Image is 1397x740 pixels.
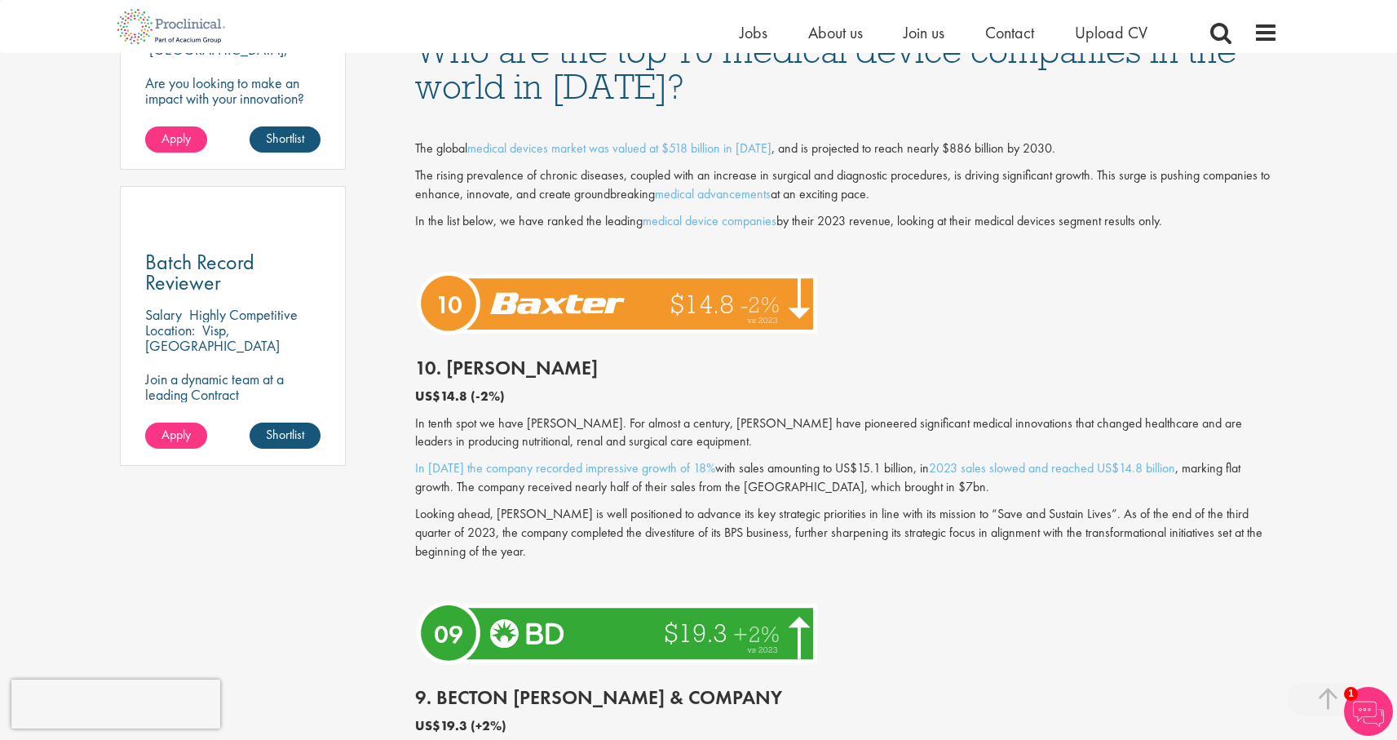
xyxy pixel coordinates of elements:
[929,459,1175,476] a: 2023 sales slowed and reached US$14.8 billion
[415,357,1278,379] h2: 10. [PERSON_NAME]
[145,75,321,184] p: Are you looking to make an impact with your innovation? We are working with a well-established ph...
[11,680,220,729] iframe: reCAPTCHA
[740,22,767,43] a: Jobs
[250,126,321,153] a: Shortlist
[145,248,254,296] span: Batch Record Reviewer
[415,717,506,734] b: US$19.3 (+2%)
[145,321,280,355] p: Visp, [GEOGRAPHIC_DATA]
[415,687,1278,708] h2: 9. Becton [PERSON_NAME] & Company
[250,423,321,449] a: Shortlist
[808,22,863,43] a: About us
[467,140,771,157] a: medical devices market was valued at $518 billion in [DATE]
[1344,687,1393,736] img: Chatbot
[145,321,195,339] span: Location:
[655,185,771,202] a: medical advancements
[415,388,505,405] b: US$14.8 (-2%)
[415,140,1278,158] p: The global , and is projected to reach nearly $886 billion by 2030.
[904,22,944,43] a: Join us
[1344,687,1358,701] span: 1
[145,371,321,464] p: Join a dynamic team at a leading Contract Manufacturing Organisation and contribute to groundbrea...
[161,130,191,147] span: Apply
[1075,22,1147,43] a: Upload CV
[415,459,1278,497] p: with sales amounting to US$15.1 billion, in , marking flat growth. The company received nearly ha...
[415,212,1278,231] p: In the list below, we have ranked the leading by their 2023 revenue, looking at their medical dev...
[145,423,207,449] a: Apply
[415,505,1278,561] p: Looking ahead, [PERSON_NAME] is well positioned to advance its key strategic priorities in line w...
[643,212,776,229] a: medical device companies
[415,414,1278,452] p: In tenth spot we have [PERSON_NAME]. For almost a century, [PERSON_NAME] have pioneered significa...
[189,305,298,324] p: Highly Competitive
[145,305,182,324] span: Salary
[145,40,288,74] p: [GEOGRAPHIC_DATA], [GEOGRAPHIC_DATA]
[145,252,321,293] a: Batch Record Reviewer
[161,426,191,443] span: Apply
[145,126,207,153] a: Apply
[985,22,1034,43] a: Contact
[415,33,1278,104] h1: Who are the top 10 medical device companies in the world in [DATE]?
[415,459,715,476] a: In [DATE] the company recorded impressive growth of 18%
[415,166,1278,204] p: The rising prevalence of chronic diseases, coupled with an increase in surgical and diagnostic pr...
